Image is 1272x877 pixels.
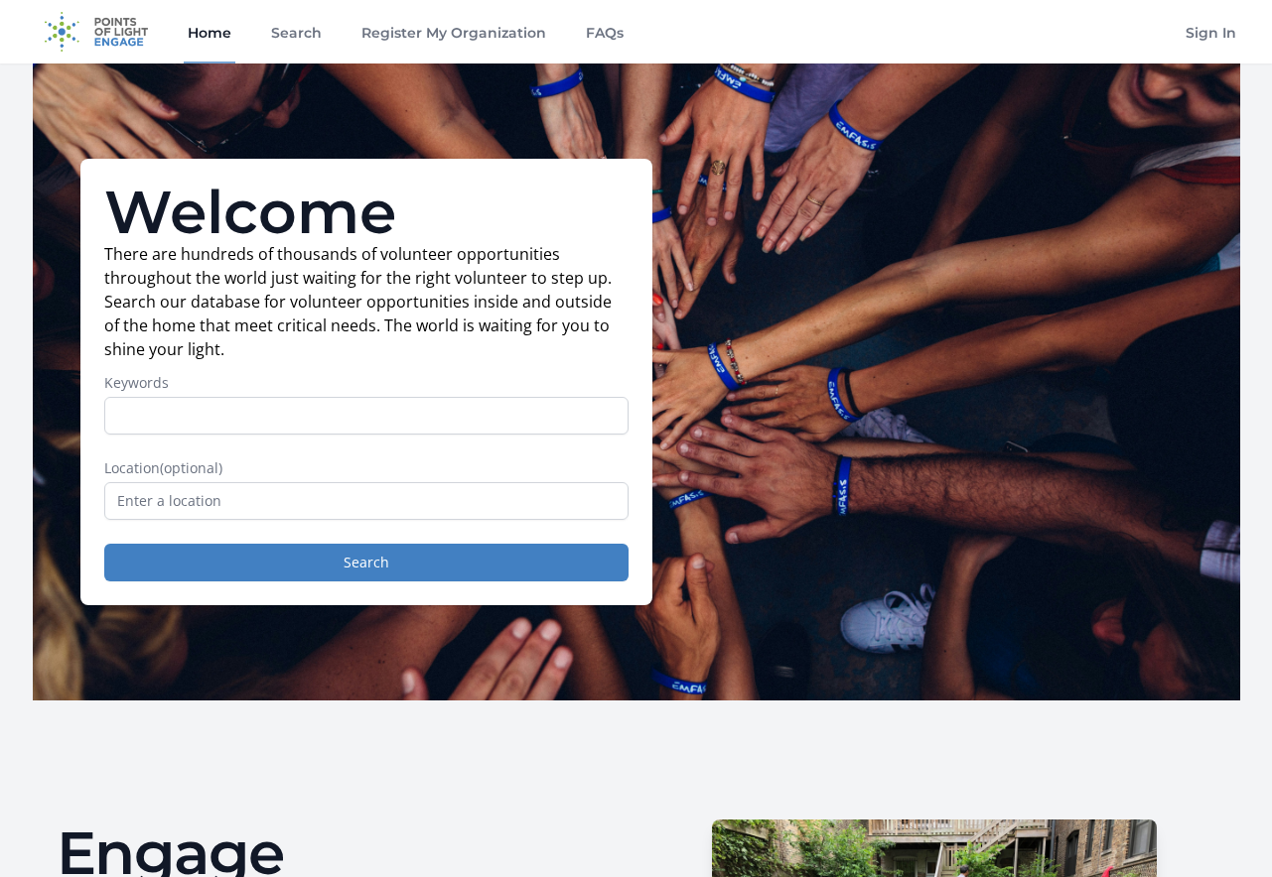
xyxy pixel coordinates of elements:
[104,183,629,242] h1: Welcome
[104,242,629,361] p: There are hundreds of thousands of volunteer opportunities throughout the world just waiting for ...
[104,373,629,393] label: Keywords
[104,482,629,520] input: Enter a location
[104,458,629,478] label: Location
[104,544,629,581] button: Search
[160,458,222,477] span: (optional)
